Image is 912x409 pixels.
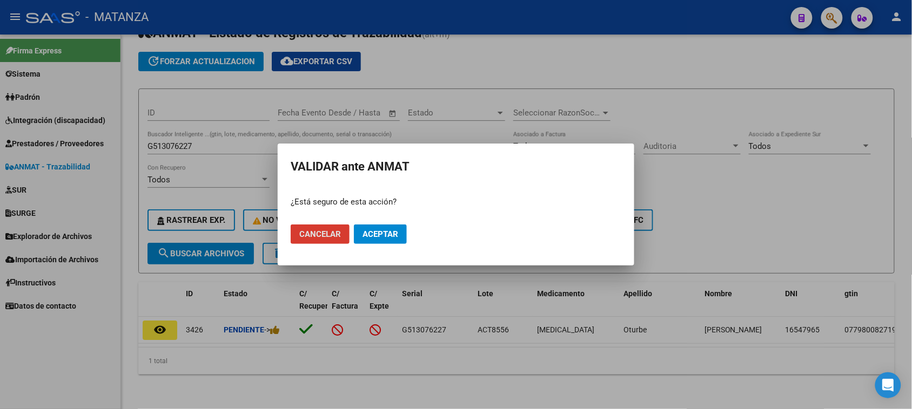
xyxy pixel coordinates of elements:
[354,224,407,244] button: Aceptar
[291,196,621,208] p: ¿Está seguro de esta acción?
[291,224,350,244] button: Cancelar
[875,372,901,398] div: Open Intercom Messenger
[299,229,341,239] span: Cancelar
[291,156,621,177] h2: VALIDAR ante ANMAT
[363,229,398,239] span: Aceptar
